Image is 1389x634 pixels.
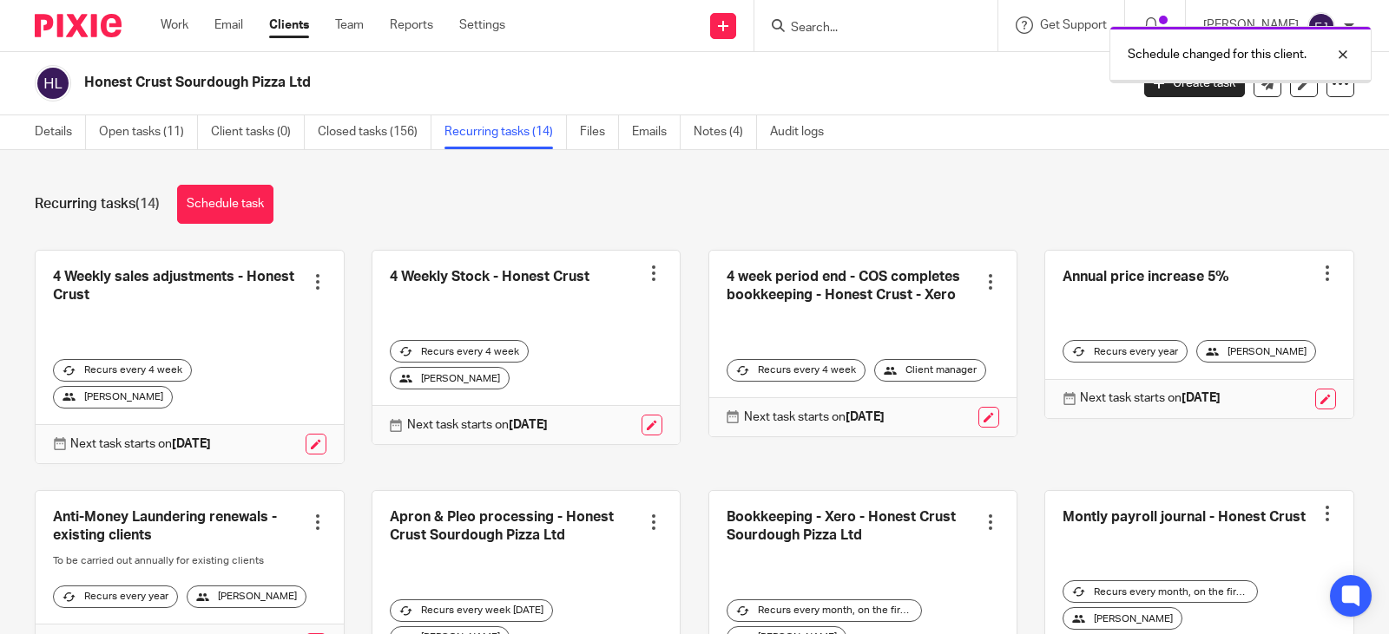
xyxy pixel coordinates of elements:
[318,115,431,149] a: Closed tasks (156)
[770,115,837,149] a: Audit logs
[135,197,160,211] span: (14)
[1080,389,1221,407] p: Next task starts on
[172,438,211,450] strong: [DATE]
[580,115,619,149] a: Files
[269,16,309,34] a: Clients
[53,359,192,382] div: Recurs every 4 week
[744,409,885,426] p: Next task starts on
[84,74,912,92] h2: Honest Crust Sourdough Pizza Ltd
[177,185,273,224] a: Schedule task
[509,419,548,431] strong: [DATE]
[727,359,866,382] div: Recurs every 4 week
[35,14,122,37] img: Pixie
[35,115,86,149] a: Details
[694,115,757,149] a: Notes (4)
[161,16,188,34] a: Work
[1144,69,1245,97] a: Create task
[390,340,529,363] div: Recurs every 4 week
[390,599,553,622] div: Recurs every week [DATE]
[846,411,885,423] strong: [DATE]
[1182,392,1221,404] strong: [DATE]
[35,65,71,101] img: svg%3E
[1196,340,1316,363] div: [PERSON_NAME]
[211,115,305,149] a: Client tasks (0)
[407,416,548,434] p: Next task starts on
[187,585,306,608] div: [PERSON_NAME]
[444,115,567,149] a: Recurring tasks (14)
[1063,340,1188,363] div: Recurs every year
[632,115,681,149] a: Emails
[1063,580,1258,603] div: Recurs every month, on the first workday
[727,599,922,622] div: Recurs every month, on the first [DATE]
[390,367,510,389] div: [PERSON_NAME]
[1128,46,1307,63] p: Schedule changed for this client.
[53,585,178,608] div: Recurs every year
[35,195,160,213] h1: Recurring tasks
[99,115,198,149] a: Open tasks (11)
[1063,607,1182,630] div: [PERSON_NAME]
[1307,12,1335,40] img: svg%3E
[70,435,211,453] p: Next task starts on
[390,16,433,34] a: Reports
[214,16,243,34] a: Email
[459,16,505,34] a: Settings
[53,386,173,409] div: [PERSON_NAME]
[335,16,364,34] a: Team
[874,359,986,382] div: Client manager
